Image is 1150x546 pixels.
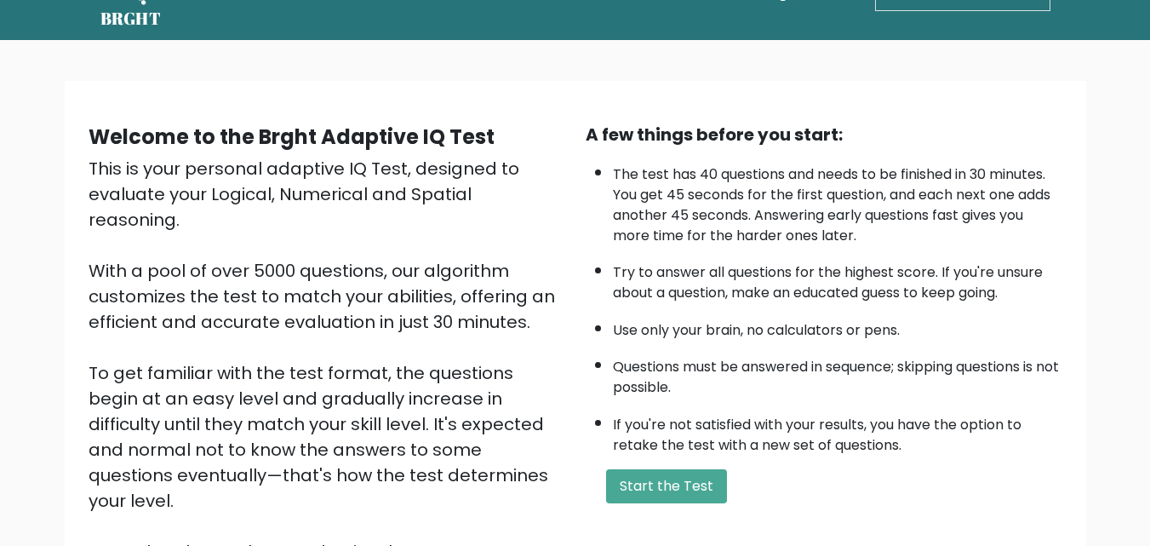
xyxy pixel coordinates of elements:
[613,348,1062,398] li: Questions must be answered in sequence; skipping questions is not possible.
[613,156,1062,246] li: The test has 40 questions and needs to be finished in 30 minutes. You get 45 seconds for the firs...
[606,469,727,503] button: Start the Test
[613,254,1062,303] li: Try to answer all questions for the highest score. If you're unsure about a question, make an edu...
[100,9,162,29] h5: BRGHT
[586,122,1062,147] div: A few things before you start:
[613,312,1062,341] li: Use only your brain, no calculators or pens.
[613,406,1062,456] li: If you're not satisfied with your results, you have the option to retake the test with a new set ...
[89,123,495,151] b: Welcome to the Brght Adaptive IQ Test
